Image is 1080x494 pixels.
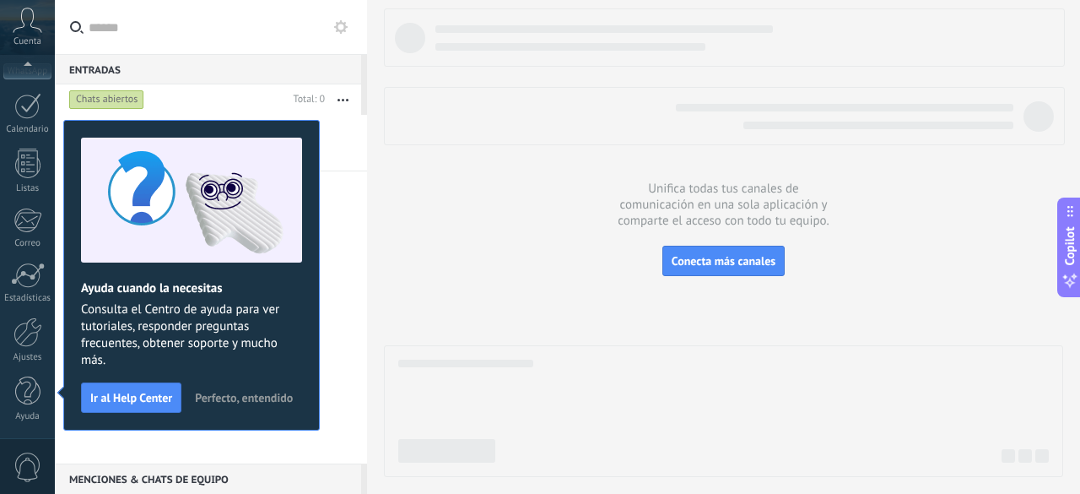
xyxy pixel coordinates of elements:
h2: Ayuda cuando la necesitas [81,280,302,296]
span: Perfecto, entendido [195,392,293,404]
div: Ayuda [3,411,52,422]
div: Calendario [3,124,52,135]
span: Cuenta [13,36,41,47]
button: Conecta más canales [662,246,785,276]
span: Consulta el Centro de ayuda para ver tutoriales, responder preguntas frecuentes, obtener soporte ... [81,301,302,369]
div: Estadísticas [3,293,52,304]
div: Correo [3,238,52,249]
div: Ajustes [3,352,52,363]
div: Chats abiertos [69,90,144,110]
div: Entradas [55,54,361,84]
div: Total: 0 [287,91,325,108]
span: Conecta más canales [672,253,775,269]
button: Perfecto, entendido [187,385,300,410]
span: Ir al Help Center [90,392,172,404]
div: Menciones & Chats de equipo [55,464,361,494]
span: Copilot [1061,226,1078,265]
div: Listas [3,183,52,194]
button: Ir al Help Center [81,383,181,413]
